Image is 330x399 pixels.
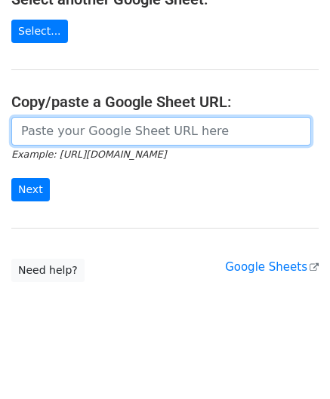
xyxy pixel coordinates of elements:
input: Paste your Google Sheet URL here [11,117,311,146]
a: Select... [11,20,68,43]
a: Need help? [11,259,85,282]
small: Example: [URL][DOMAIN_NAME] [11,149,166,160]
a: Google Sheets [225,260,319,274]
h4: Copy/paste a Google Sheet URL: [11,93,319,111]
iframe: Chat Widget [254,327,330,399]
input: Next [11,178,50,201]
